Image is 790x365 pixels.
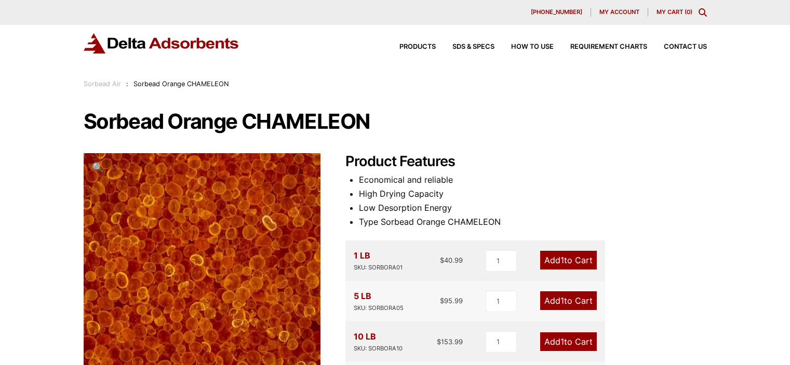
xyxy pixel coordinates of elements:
[599,9,639,15] span: My account
[84,111,707,132] h1: Sorbead Orange CHAMELEON
[354,289,404,313] div: 5 LB
[354,330,403,354] div: 10 LB
[92,161,104,173] span: 🔍
[657,8,692,16] a: My Cart (0)
[359,201,707,215] li: Low Desorption Energy
[511,44,554,50] span: How to Use
[560,336,564,347] span: 1
[647,44,707,50] a: Contact Us
[440,256,444,264] span: $
[84,33,239,53] img: Delta Adsorbents
[354,303,404,313] div: SKU: SORBORA05
[531,9,582,15] span: [PHONE_NUMBER]
[570,44,647,50] span: Requirement Charts
[354,344,403,354] div: SKU: SORBORA10
[399,44,436,50] span: Products
[554,44,647,50] a: Requirement Charts
[440,296,444,305] span: $
[699,8,707,17] div: Toggle Modal Content
[345,153,707,170] h2: Product Features
[664,44,707,50] span: Contact Us
[126,80,128,88] span: :
[354,249,403,273] div: 1 LB
[560,295,564,306] span: 1
[359,173,707,187] li: Economical and reliable
[591,8,648,17] a: My account
[452,44,494,50] span: SDS & SPECS
[359,187,707,201] li: High Drying Capacity
[436,44,494,50] a: SDS & SPECS
[560,255,564,265] span: 1
[494,44,554,50] a: How to Use
[133,80,229,88] span: Sorbead Orange CHAMELEON
[437,337,441,346] span: $
[437,337,463,346] bdi: 153.99
[84,153,112,182] a: View full-screen image gallery
[687,8,690,16] span: 0
[540,332,597,351] a: Add1to Cart
[354,263,403,273] div: SKU: SORBORA01
[440,296,463,305] bdi: 95.99
[523,8,591,17] a: [PHONE_NUMBER]
[84,265,320,276] a: Sorbead Orange CHAMELEON
[383,44,436,50] a: Products
[440,256,463,264] bdi: 40.99
[84,80,121,88] a: Sorbead Air
[359,215,707,229] li: Type Sorbead Orange CHAMELEON
[540,251,597,269] a: Add1to Cart
[540,291,597,310] a: Add1to Cart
